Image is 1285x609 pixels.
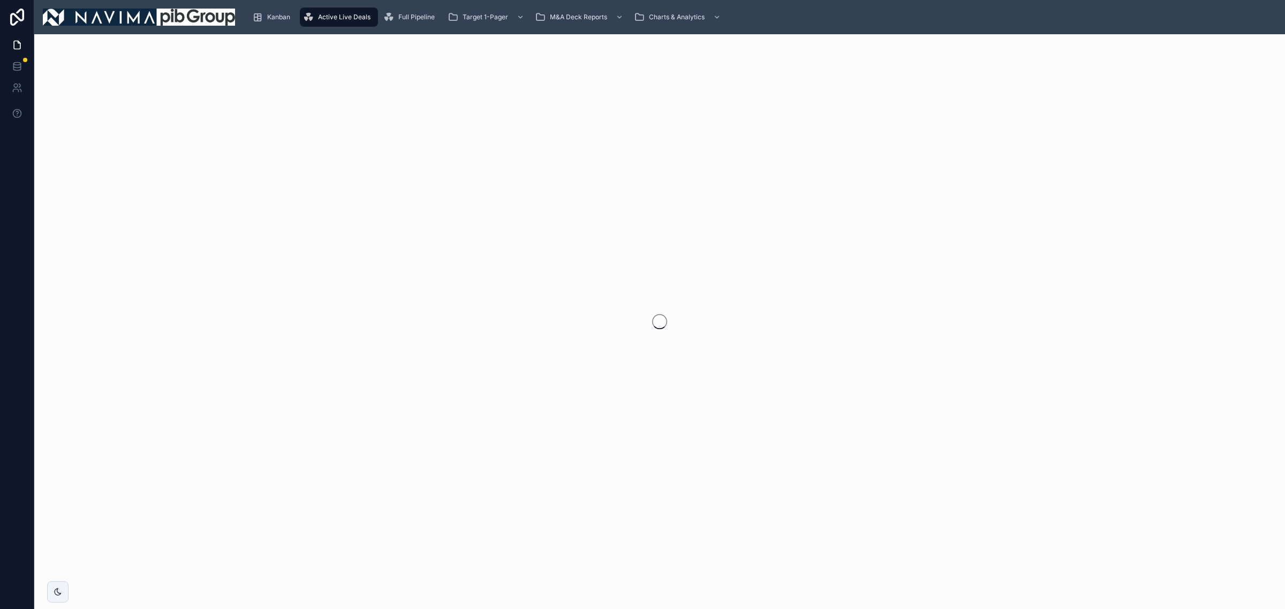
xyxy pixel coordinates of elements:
a: Target 1-Pager [444,7,530,27]
span: Active Live Deals [318,13,371,21]
span: M&A Deck Reports [550,13,607,21]
span: Target 1-Pager [463,13,508,21]
a: M&A Deck Reports [532,7,629,27]
span: Full Pipeline [398,13,435,21]
span: Kanban [267,13,290,21]
span: Charts & Analytics [649,13,705,21]
div: scrollable content [244,5,1276,29]
img: App logo [43,9,235,26]
a: Kanban [249,7,298,27]
a: Full Pipeline [380,7,442,27]
a: Charts & Analytics [631,7,726,27]
a: Active Live Deals [300,7,378,27]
